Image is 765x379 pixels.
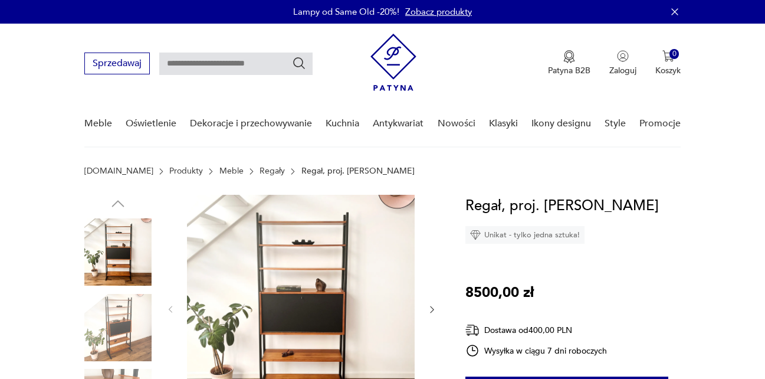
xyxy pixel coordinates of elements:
div: Wysyłka w ciągu 7 dni roboczych [465,344,607,358]
p: 8500,00 zł [465,282,534,304]
a: Produkty [169,166,203,176]
a: Zobacz produkty [405,6,472,18]
p: Regał, proj. [PERSON_NAME] [301,166,415,176]
a: Meble [219,166,244,176]
p: Zaloguj [609,65,636,76]
button: Sprzedawaj [84,53,150,74]
p: Lampy od Same Old -20%! [293,6,399,18]
a: Ikony designu [531,101,591,146]
a: Klasyki [489,101,518,146]
a: Oświetlenie [126,101,176,146]
img: Patyna - sklep z meblami i dekoracjami vintage [370,34,416,91]
div: Dostawa od 400,00 PLN [465,323,607,338]
h1: Regał, proj. [PERSON_NAME] [465,195,659,217]
a: Style [605,101,626,146]
a: Ikona medaluPatyna B2B [548,50,590,76]
img: Zdjęcie produktu Regał, proj. Rajmund Teofil Hałas [84,218,152,286]
img: Ikona dostawy [465,323,480,338]
div: Unikat - tylko jedna sztuka! [465,226,585,244]
div: 0 [669,49,679,59]
p: Koszyk [655,65,681,76]
a: Kuchnia [326,101,359,146]
a: [DOMAIN_NAME] [84,166,153,176]
img: Zdjęcie produktu Regał, proj. Rajmund Teofil Hałas [84,294,152,361]
img: Ikonka użytkownika [617,50,629,62]
img: Ikona medalu [563,50,575,63]
a: Regały [260,166,285,176]
img: Ikona diamentu [470,230,481,240]
p: Patyna B2B [548,65,590,76]
a: Sprzedawaj [84,60,150,68]
img: Ikona koszyka [662,50,674,62]
a: Antykwariat [373,101,423,146]
button: Patyna B2B [548,50,590,76]
button: 0Koszyk [655,50,681,76]
a: Dekoracje i przechowywanie [190,101,312,146]
button: Szukaj [292,56,306,70]
a: Nowości [438,101,475,146]
a: Meble [84,101,112,146]
a: Promocje [639,101,681,146]
button: Zaloguj [609,50,636,76]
